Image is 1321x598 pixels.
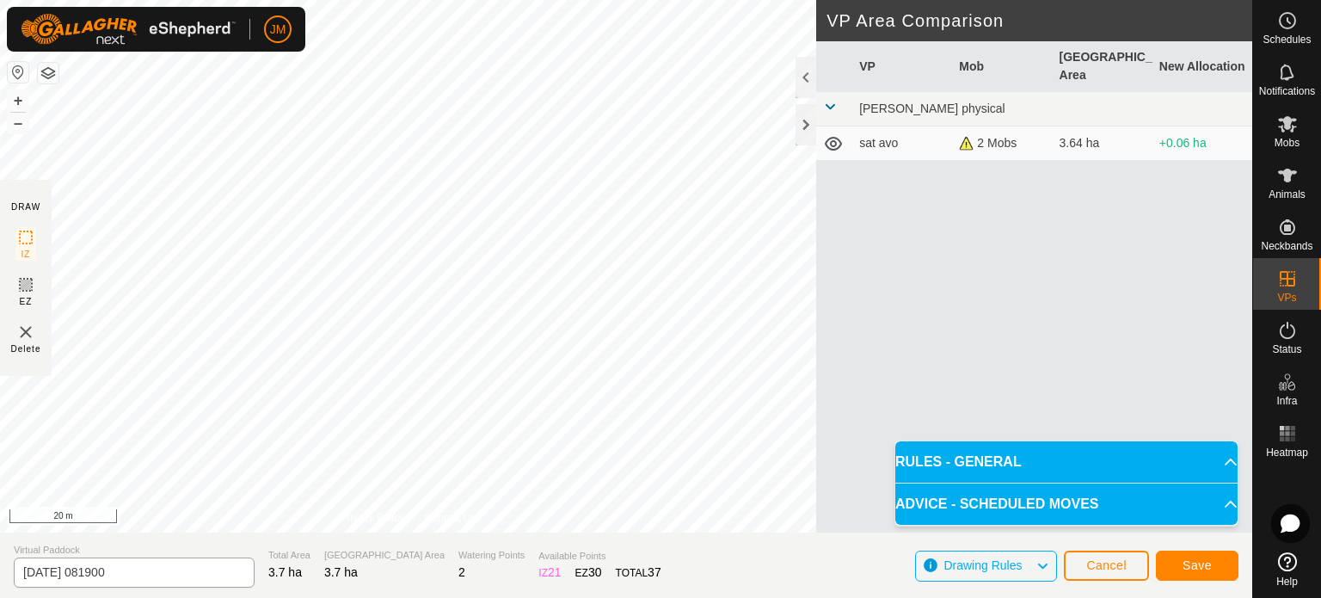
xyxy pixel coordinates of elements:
[1263,34,1311,45] span: Schedules
[648,565,661,579] span: 37
[20,295,33,308] span: EZ
[15,322,36,342] img: VP
[1156,551,1238,581] button: Save
[22,248,31,261] span: IZ
[895,494,1098,515] span: ADVICE - SCHEDULED MOVES
[1277,293,1296,303] span: VPs
[8,62,28,83] button: Reset Map
[1275,138,1299,148] span: Mobs
[1086,558,1127,572] span: Cancel
[324,565,358,579] span: 3.7 ha
[38,63,58,83] button: Map Layers
[943,558,1022,572] span: Drawing Rules
[852,41,952,92] th: VP
[895,441,1238,483] p-accordion-header: RULES - GENERAL
[1276,576,1298,587] span: Help
[1064,551,1149,581] button: Cancel
[959,134,1045,152] div: 2 Mobs
[538,549,660,564] span: Available Points
[8,90,28,111] button: +
[1253,546,1321,594] a: Help
[11,342,41,355] span: Delete
[341,510,405,526] a: Privacy Policy
[1259,86,1315,96] span: Notifications
[458,565,465,579] span: 2
[11,200,40,213] div: DRAW
[270,21,286,39] span: JM
[852,126,952,161] td: sat avo
[1152,126,1252,161] td: +0.06 ha
[1183,558,1212,572] span: Save
[859,102,1005,115] span: [PERSON_NAME] physical
[1269,189,1306,200] span: Animals
[1276,396,1297,406] span: Infra
[1152,41,1252,92] th: New Allocation
[324,548,445,563] span: [GEOGRAPHIC_DATA] Area
[1053,41,1152,92] th: [GEOGRAPHIC_DATA] Area
[1266,447,1308,458] span: Heatmap
[1053,126,1152,161] td: 3.64 ha
[268,548,310,563] span: Total Area
[575,564,602,582] div: EZ
[895,452,1022,472] span: RULES - GENERAL
[458,548,525,563] span: Watering Points
[268,565,302,579] span: 3.7 ha
[588,565,602,579] span: 30
[538,564,561,582] div: IZ
[952,41,1052,92] th: Mob
[14,543,255,558] span: Virtual Paddock
[21,14,236,45] img: Gallagher Logo
[826,10,1252,31] h2: VP Area Comparison
[425,510,476,526] a: Contact Us
[895,484,1238,525] p-accordion-header: ADVICE - SCHEDULED MOVES
[8,113,28,133] button: –
[616,564,661,582] div: TOTAL
[548,565,562,579] span: 21
[1272,344,1301,354] span: Status
[1261,241,1312,251] span: Neckbands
